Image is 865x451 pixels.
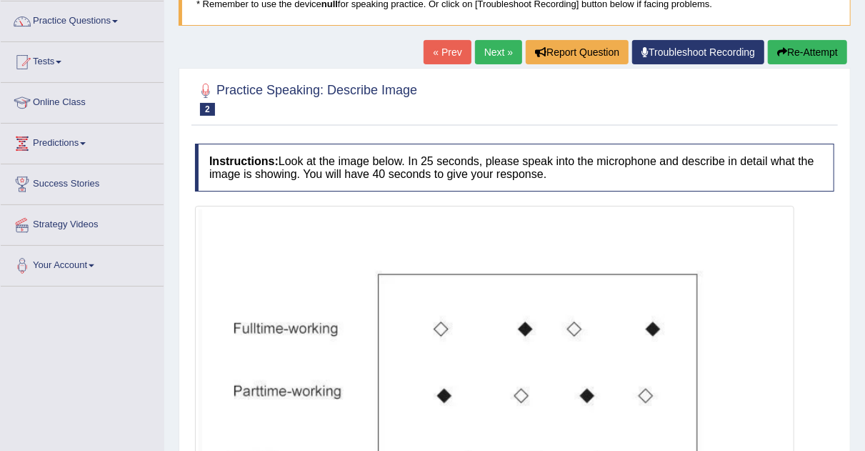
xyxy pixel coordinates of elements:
[1,164,164,200] a: Success Stories
[526,40,629,64] button: Report Question
[1,246,164,282] a: Your Account
[195,80,417,116] h2: Practice Speaking: Describe Image
[1,83,164,119] a: Online Class
[1,1,164,37] a: Practice Questions
[195,144,834,192] h4: Look at the image below. In 25 seconds, please speak into the microphone and describe in detail w...
[1,124,164,159] a: Predictions
[1,42,164,78] a: Tests
[424,40,471,64] a: « Prev
[1,205,164,241] a: Strategy Videos
[768,40,847,64] button: Re-Attempt
[632,40,764,64] a: Troubleshoot Recording
[475,40,522,64] a: Next »
[200,103,215,116] span: 2
[209,155,279,167] b: Instructions:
